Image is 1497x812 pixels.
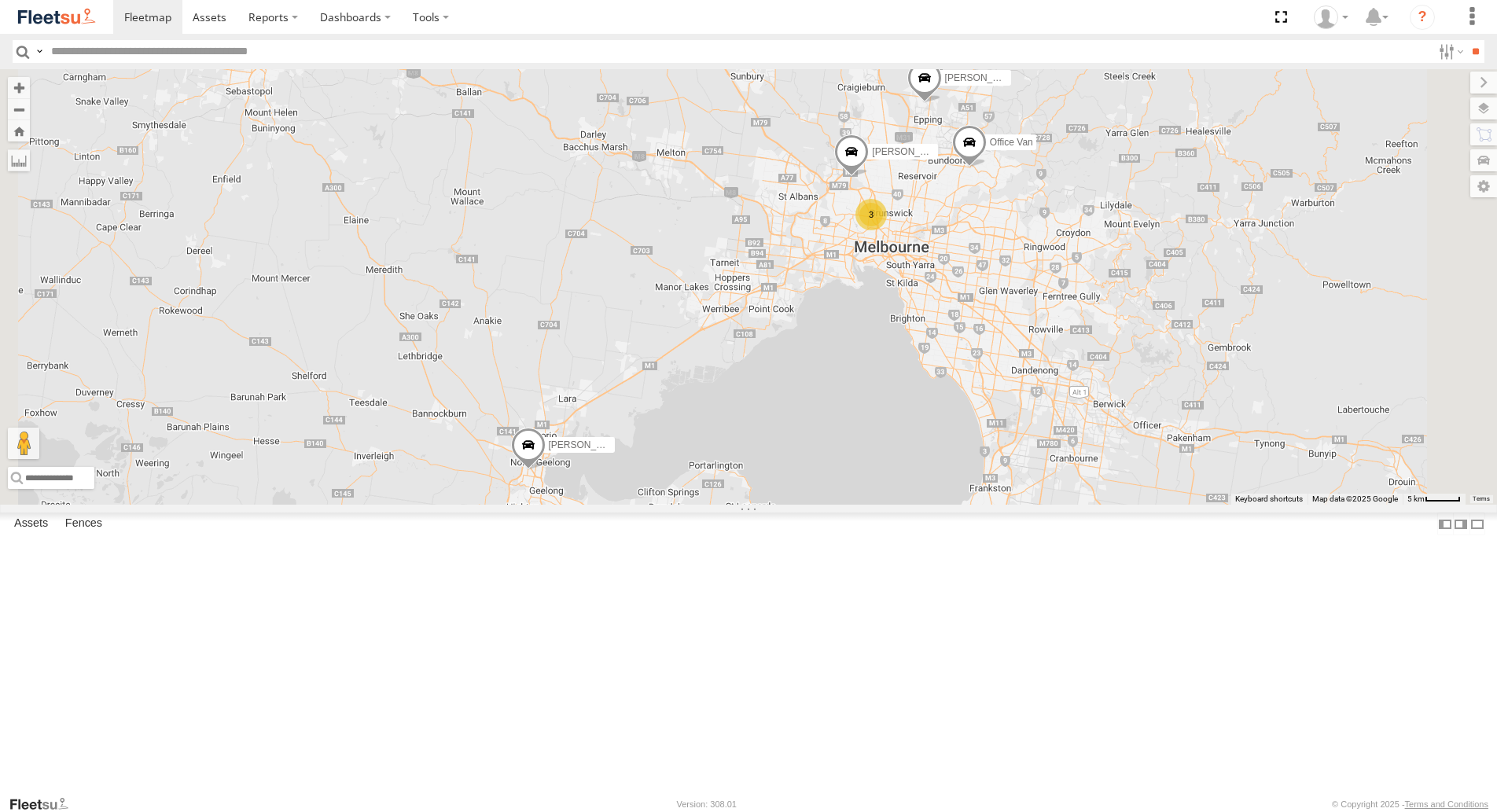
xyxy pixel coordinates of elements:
a: Terms and Conditions [1405,799,1488,809]
div: © Copyright 2025 - [1332,799,1488,809]
div: Version: 308.01 [677,799,737,809]
label: Dock Summary Table to the Right [1453,513,1469,535]
span: Map data ©2025 Google [1312,494,1398,503]
label: Dock Summary Table to the Left [1437,513,1453,535]
button: Map Scale: 5 km per 42 pixels [1403,494,1466,505]
a: Visit our Website [9,796,81,812]
span: Office Van [990,137,1033,148]
a: Terms (opens in new tab) [1473,495,1490,502]
button: Zoom in [8,77,30,98]
label: Measure [8,149,30,171]
label: Hide Summary Table [1469,513,1485,535]
button: Zoom Home [8,120,30,141]
label: Map Settings [1470,175,1497,197]
span: [PERSON_NAME] [549,439,627,450]
div: 3 [855,199,887,230]
span: 5 km [1407,494,1425,503]
button: Drag Pegman onto the map to open Street View [8,428,39,459]
i: ? [1410,5,1435,30]
span: [PERSON_NAME] [945,73,1023,84]
label: Search Query [33,40,46,63]
img: fleetsu-logo-horizontal.svg [16,6,97,28]
div: Peter Edwardes [1308,6,1354,29]
label: Assets [6,513,56,535]
label: Search Filter Options [1433,40,1466,63]
label: Fences [57,513,110,535]
button: Keyboard shortcuts [1235,494,1303,505]
button: Zoom out [8,98,30,120]
span: [PERSON_NAME] [872,147,950,158]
